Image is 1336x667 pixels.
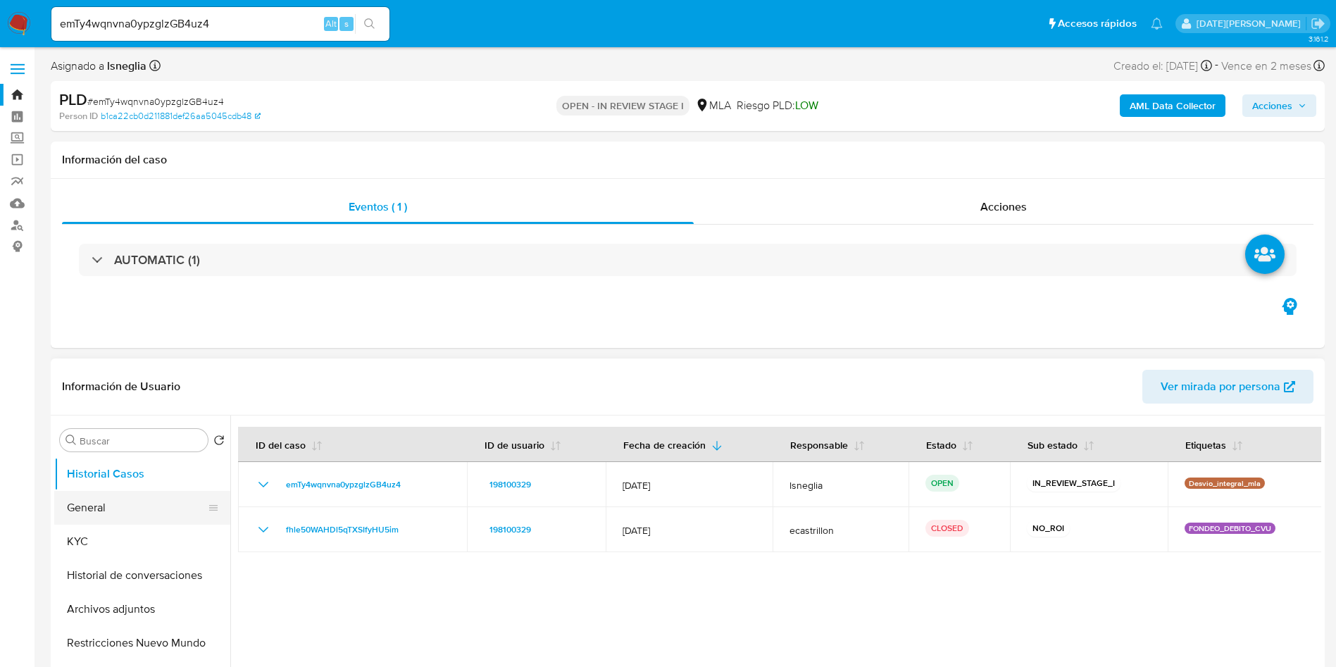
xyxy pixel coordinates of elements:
[556,96,689,116] p: OPEN - IN REVIEW STAGE I
[1252,94,1292,117] span: Acciones
[695,98,731,113] div: MLA
[54,559,230,592] button: Historial de conversaciones
[87,94,224,108] span: # emTy4wqnvna0ypzglzGB4uz4
[59,110,98,123] b: Person ID
[51,58,146,74] span: Asignado a
[54,457,230,491] button: Historial Casos
[737,98,818,113] span: Riesgo PLD:
[1120,94,1225,117] button: AML Data Collector
[349,199,407,215] span: Eventos ( 1 )
[325,17,337,30] span: Alt
[1311,16,1325,31] a: Salir
[54,525,230,559] button: KYC
[51,15,389,33] input: Buscar usuario o caso...
[795,97,818,113] span: LOW
[1113,56,1212,75] div: Creado el: [DATE]
[1151,18,1163,30] a: Notificaciones
[1215,56,1218,75] span: -
[54,592,230,626] button: Archivos adjuntos
[1197,17,1306,30] p: lucia.neglia@mercadolibre.com
[54,491,219,525] button: General
[62,380,180,394] h1: Información de Usuario
[54,626,230,660] button: Restricciones Nuevo Mundo
[1161,370,1280,404] span: Ver mirada por persona
[1130,94,1216,117] b: AML Data Collector
[62,153,1313,167] h1: Información del caso
[1142,370,1313,404] button: Ver mirada por persona
[104,58,146,74] b: lsneglia
[114,252,200,268] h3: AUTOMATIC (1)
[344,17,349,30] span: s
[80,435,202,447] input: Buscar
[213,435,225,450] button: Volver al orden por defecto
[59,88,87,111] b: PLD
[79,244,1297,276] div: AUTOMATIC (1)
[101,110,261,123] a: b1ca22cb0d211881def26aa5045cdb48
[1221,58,1311,74] span: Vence en 2 meses
[65,435,77,446] button: Buscar
[1242,94,1316,117] button: Acciones
[1058,16,1137,31] span: Accesos rápidos
[980,199,1027,215] span: Acciones
[355,14,384,34] button: search-icon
